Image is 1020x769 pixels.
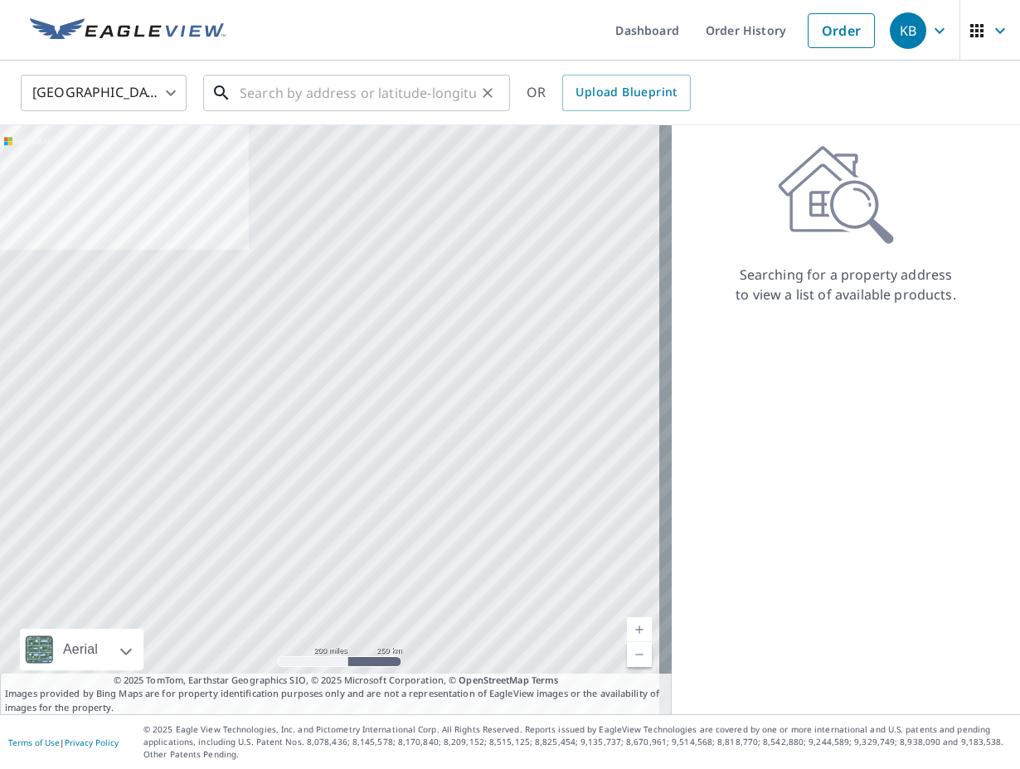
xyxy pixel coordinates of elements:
[58,629,103,670] div: Aerial
[627,617,652,642] a: Current Level 5, Zoom In
[21,70,187,116] div: [GEOGRAPHIC_DATA]
[576,82,677,103] span: Upload Blueprint
[65,737,119,748] a: Privacy Policy
[890,12,926,49] div: KB
[562,75,690,111] a: Upload Blueprint
[735,265,957,304] p: Searching for a property address to view a list of available products.
[8,737,60,748] a: Terms of Use
[808,13,875,48] a: Order
[527,75,691,111] div: OR
[114,674,559,688] span: © 2025 TomTom, Earthstar Geographics SIO, © 2025 Microsoft Corporation, ©
[459,674,528,686] a: OpenStreetMap
[627,642,652,667] a: Current Level 5, Zoom Out
[8,737,119,747] p: |
[30,18,226,43] img: EV Logo
[240,70,476,116] input: Search by address or latitude-longitude
[20,629,143,670] div: Aerial
[476,81,499,105] button: Clear
[532,674,559,686] a: Terms
[143,723,1012,761] p: © 2025 Eagle View Technologies, Inc. and Pictometry International Corp. All Rights Reserved. Repo...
